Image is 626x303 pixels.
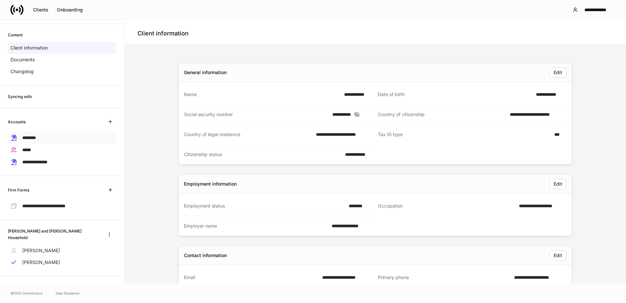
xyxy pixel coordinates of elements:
p: Changelog [10,68,34,75]
div: Social security number [184,111,328,118]
div: Edit [554,253,562,258]
a: Client information [8,42,116,54]
div: Country of citizenship [378,111,506,118]
div: General information [184,69,227,76]
div: Employment status [184,203,345,209]
a: [PERSON_NAME] [8,256,116,268]
div: Name [184,91,340,98]
h4: Client information [138,30,189,37]
span: © 2025 OneAdvisory [10,291,43,296]
a: [PERSON_NAME] [8,245,116,256]
p: [PERSON_NAME] [22,259,60,266]
button: Clients [29,5,53,15]
button: Onboarding [53,5,87,15]
div: Employment information [184,181,237,187]
a: Changelog [8,66,116,77]
div: Edit [554,70,562,75]
div: Employer name [184,223,328,229]
button: Edit [549,67,566,78]
div: Date of birth [378,91,532,98]
p: [PERSON_NAME] [22,247,60,254]
div: Contact information [184,252,227,259]
div: Occupation [378,203,515,210]
h6: Firm Forms [8,187,29,193]
div: Primary phone [378,274,510,281]
p: Documents [10,56,35,63]
div: Clients [33,8,48,12]
div: Onboarding [57,8,83,12]
div: Email [184,274,318,281]
h6: Content [8,32,23,38]
div: Citizenship status [184,151,341,158]
div: Edit [554,182,562,186]
div: Country of legal residence [184,131,312,138]
h6: [PERSON_NAME] and [PERSON_NAME] Household [8,228,97,240]
button: Edit [549,250,566,261]
div: Tax ID type [378,131,550,138]
h6: Syncing with [8,93,32,100]
p: Client information [10,45,48,51]
a: Documents [8,54,116,66]
button: Edit [549,179,566,189]
a: Data Disclaimer [56,291,80,296]
h6: Accounts [8,119,26,125]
